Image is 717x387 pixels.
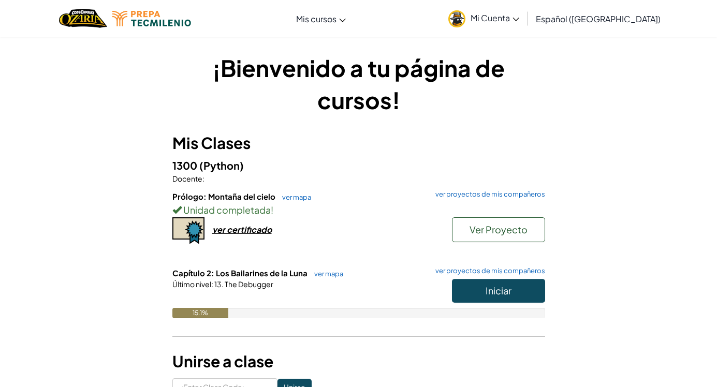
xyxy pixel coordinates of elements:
a: Español ([GEOGRAPHIC_DATA]) [531,5,666,33]
img: Home [59,8,107,29]
button: Ver Proyecto [452,217,545,242]
button: Iniciar [452,279,545,303]
span: Iniciar [486,285,511,296]
a: ver mapa [309,270,343,278]
div: ver certificado [212,224,272,235]
span: : [202,174,204,183]
a: Ozaria by CodeCombat logo [59,8,107,29]
span: Capítulo 2: Los Bailarines de la Luna [172,268,309,278]
span: ! [271,204,273,216]
span: Docente [172,174,202,183]
span: Mi Cuenta [471,12,519,23]
a: ver mapa [277,193,311,201]
img: avatar [448,10,465,27]
span: Unidad completada [182,204,271,216]
span: Prólogo: Montaña del cielo [172,191,277,201]
a: ver proyectos de mis compañeros [430,191,545,198]
h3: Mis Clases [172,131,545,155]
img: Tecmilenio logo [112,11,191,26]
span: The Debugger [224,279,273,289]
div: 15.1% [172,308,229,318]
span: Último nivel [172,279,211,289]
img: certificate-icon.png [172,217,204,244]
span: Ver Proyecto [470,224,528,235]
span: Mis cursos [296,13,336,24]
span: 1300 [172,159,199,172]
a: ver certificado [172,224,272,235]
span: 13. [213,279,224,289]
a: ver proyectos de mis compañeros [430,267,545,274]
span: Español ([GEOGRAPHIC_DATA]) [536,13,661,24]
span: (Python) [199,159,244,172]
a: Mi Cuenta [443,2,524,35]
span: : [211,279,213,289]
h1: ¡Bienvenido a tu página de cursos! [172,52,545,116]
h3: Unirse a clase [172,350,545,373]
a: Mis cursos [291,5,351,33]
